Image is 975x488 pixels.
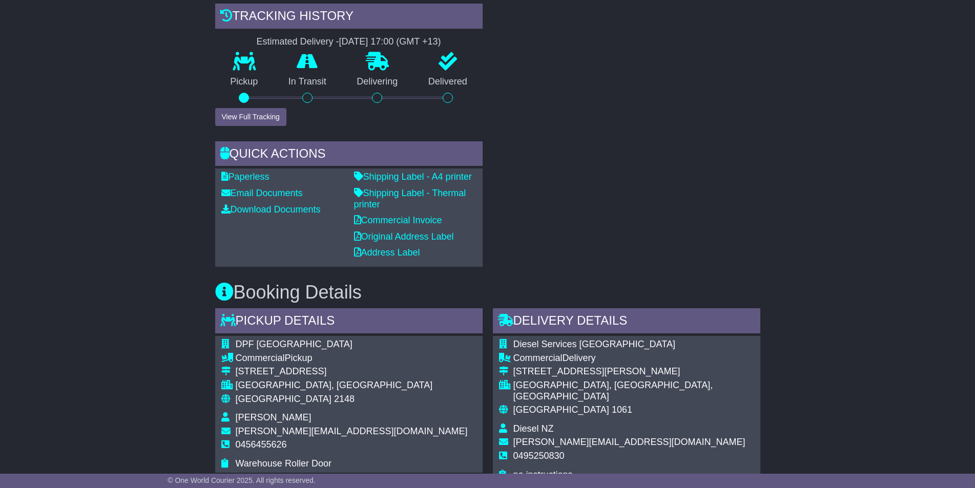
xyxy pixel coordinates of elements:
span: Diesel NZ [513,423,554,434]
span: 1061 [612,405,632,415]
p: In Transit [273,76,342,88]
div: Tracking history [215,4,483,31]
span: Diesel Services [GEOGRAPHIC_DATA] [513,339,675,349]
span: no instructions [513,470,573,480]
span: 0495250830 [513,451,565,461]
span: © One World Courier 2025. All rights reserved. [168,476,316,484]
span: Warehouse Roller Door [236,458,331,469]
span: [GEOGRAPHIC_DATA] [236,394,331,404]
a: Paperless [221,172,269,182]
a: Shipping Label - A4 printer [354,172,472,182]
h3: Booking Details [215,282,760,303]
a: Download Documents [221,204,321,215]
div: Estimated Delivery - [215,36,483,48]
p: Delivering [342,76,413,88]
p: Pickup [215,76,274,88]
span: [PERSON_NAME][EMAIL_ADDRESS][DOMAIN_NAME] [513,437,745,447]
div: [GEOGRAPHIC_DATA], [GEOGRAPHIC_DATA], [GEOGRAPHIC_DATA] [513,380,754,402]
span: [PERSON_NAME] [236,412,312,422]
div: Quick Actions [215,141,483,169]
span: Commercial [513,353,563,363]
div: [STREET_ADDRESS][PERSON_NAME] [513,366,754,377]
div: [GEOGRAPHIC_DATA], [GEOGRAPHIC_DATA] [236,380,468,391]
div: Pickup [236,353,468,364]
a: Address Label [354,247,420,258]
a: Shipping Label - Thermal printer [354,188,466,209]
a: Original Address Label [354,231,454,242]
div: Delivery Details [493,308,760,336]
span: [PERSON_NAME][EMAIL_ADDRESS][DOMAIN_NAME] [236,426,468,436]
a: Email Documents [221,188,303,198]
a: Commercial Invoice [354,215,442,225]
span: Commercial [236,353,285,363]
button: View Full Tracking [215,108,286,126]
div: [STREET_ADDRESS] [236,366,468,377]
div: [DATE] 17:00 (GMT +13) [339,36,441,48]
div: Pickup Details [215,308,483,336]
p: Delivered [413,76,483,88]
div: Delivery [513,353,754,364]
span: DPF [GEOGRAPHIC_DATA] [236,339,352,349]
span: [GEOGRAPHIC_DATA] [513,405,609,415]
span: 0456455626 [236,439,287,450]
span: 2148 [334,394,355,404]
